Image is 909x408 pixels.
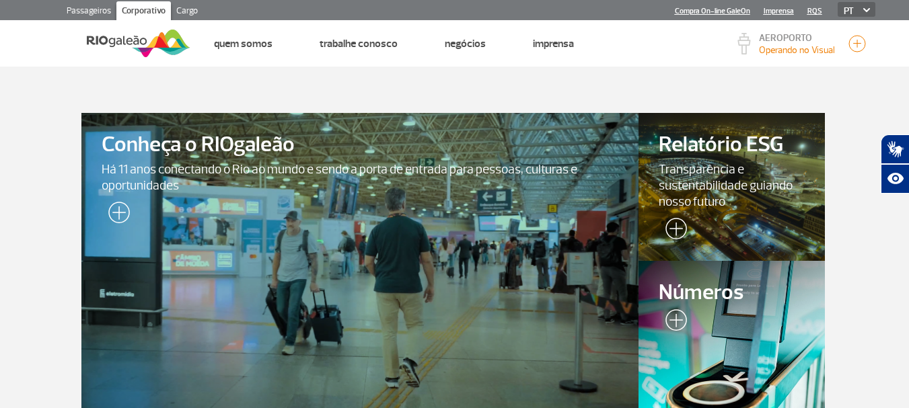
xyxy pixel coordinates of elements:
[659,161,804,210] span: Transparência e sustentabilidade guiando nosso futuro
[659,218,687,245] img: leia-mais
[102,161,619,194] span: Há 11 anos conectando o Rio ao mundo e sendo a porta de entrada para pessoas, culturas e oportuni...
[881,164,909,194] button: Abrir recursos assistivos.
[320,37,398,50] a: Trabalhe Conosco
[102,202,130,229] img: leia-mais
[759,34,835,43] p: AEROPORTO
[764,7,794,15] a: Imprensa
[639,113,824,261] a: Relatório ESGTransparência e sustentabilidade guiando nosso futuro
[61,1,116,23] a: Passageiros
[171,1,203,23] a: Cargo
[659,133,804,157] span: Relatório ESG
[116,1,171,23] a: Corporativo
[881,134,909,194] div: Plugin de acessibilidade da Hand Talk.
[675,7,750,15] a: Compra On-line GaleOn
[659,281,804,304] span: Números
[102,133,619,157] span: Conheça o RIOgaleão
[659,309,687,336] img: leia-mais
[759,43,835,57] p: Visibilidade de 6000m
[881,134,909,164] button: Abrir tradutor de língua de sinais.
[807,7,822,15] a: RQS
[445,37,486,50] a: Negócios
[533,37,574,50] a: Imprensa
[214,37,272,50] a: Quem Somos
